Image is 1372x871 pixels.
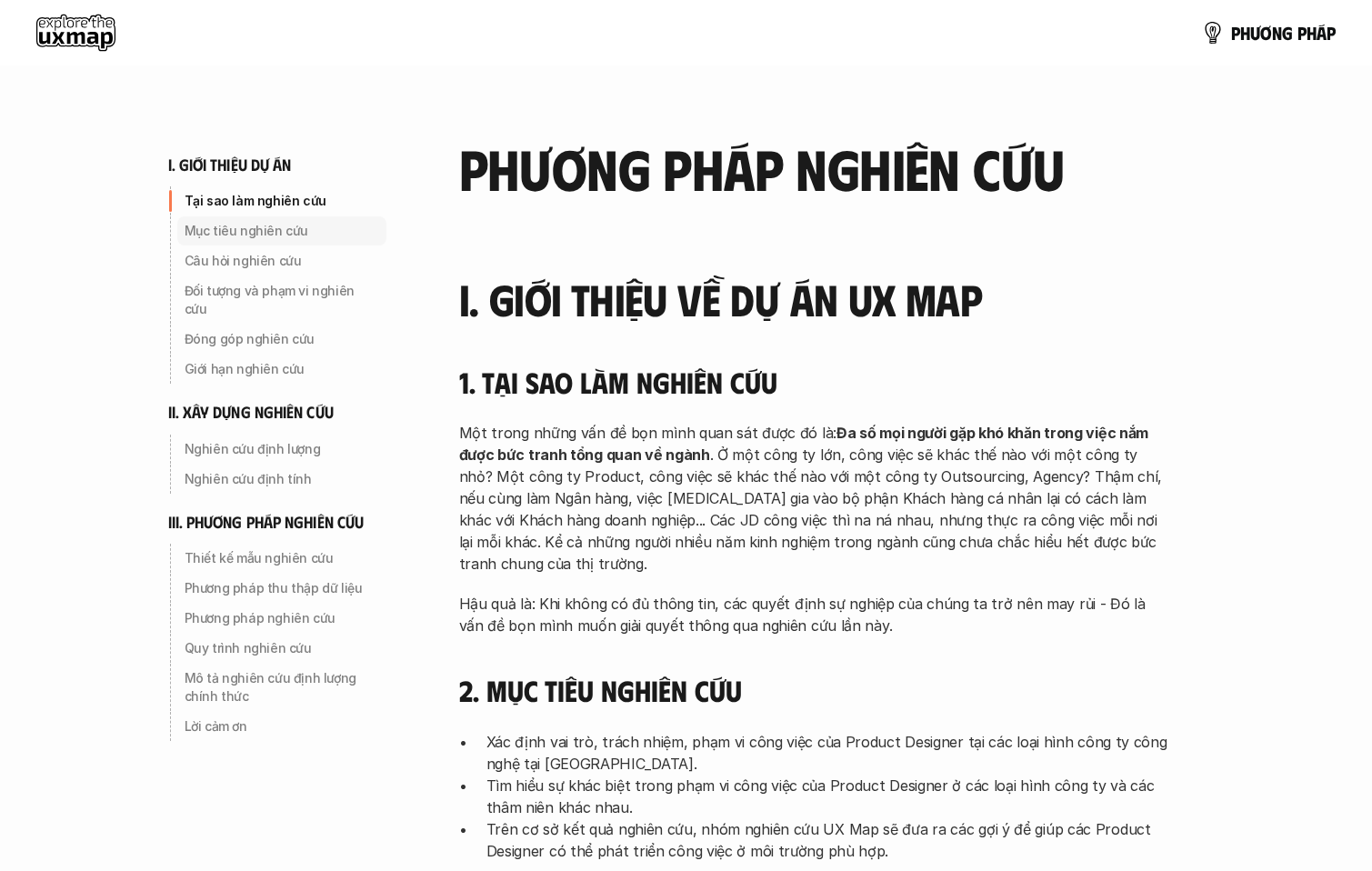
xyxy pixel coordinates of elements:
span: n [1272,23,1282,43]
p: Giới hạn nghiên cứu [185,360,379,378]
a: Lời cảm ơn [168,712,386,741]
h4: 2. Mục tiêu nghiên cứu [459,673,1168,707]
a: Phương pháp thu thập dữ liệu [168,574,386,603]
a: Mô tả nghiên cứu định lượng chính thức [168,664,386,711]
p: Tại sao làm nghiên cứu [185,192,379,210]
span: ơ [1260,23,1272,43]
p: Lời cảm ơn [185,717,379,736]
a: phươngpháp [1202,15,1336,51]
span: g [1282,23,1293,43]
span: h [1307,23,1317,43]
p: Đối tượng và phạm vi nghiên cứu [185,282,379,318]
span: á [1317,23,1327,43]
a: Phương pháp nghiên cứu [168,604,386,633]
a: Tại sao làm nghiên cứu [168,186,386,215]
p: Mô tả nghiên cứu định lượng chính thức [185,669,379,706]
a: Giới hạn nghiên cứu [168,355,386,384]
p: Phương pháp nghiên cứu [185,609,379,627]
a: Câu hỏi nghiên cứu [168,246,386,275]
p: Mục tiêu nghiên cứu [185,222,379,240]
h2: phương pháp nghiên cứu [459,136,1168,198]
p: Đóng góp nghiên cứu [185,330,379,348]
a: Quy trình nghiên cứu [168,634,386,663]
h6: i. giới thiệu dự án [168,155,292,175]
p: Một trong những vấn đề bọn mình quan sát được đó là: . Ở một công ty lớn, công việc sẽ khác thế n... [459,422,1168,575]
p: Nghiên cứu định tính [185,470,379,488]
p: Câu hỏi nghiên cứu [185,252,379,270]
p: Quy trình nghiên cứu [185,639,379,657]
h6: ii. xây dựng nghiên cứu [168,402,334,423]
a: Đóng góp nghiên cứu [168,325,386,354]
a: Nghiên cứu định tính [168,465,386,494]
a: Mục tiêu nghiên cứu [168,216,386,245]
h3: I. Giới thiệu về dự án UX Map [459,275,1168,324]
p: Xác định vai trò, trách nhiệm, phạm vi công việc của Product Designer tại các loại hình công ty c... [486,731,1168,775]
p: Phương pháp thu thập dữ liệu [185,579,379,597]
a: Đối tượng và phạm vi nghiên cứu [168,276,386,324]
span: ư [1250,23,1260,43]
p: Thiết kế mẫu nghiên cứu [185,549,379,567]
span: p [1231,23,1240,43]
a: Nghiên cứu định lượng [168,435,386,464]
h4: 1. Tại sao làm nghiên cứu [459,365,1168,399]
span: h [1240,23,1250,43]
p: Nghiên cứu định lượng [185,440,379,458]
p: Tìm hiểu sự khác biệt trong phạm vi công việc của Product Designer ở các loại hình công ty và các... [486,775,1168,818]
p: Hậu quả là: Khi không có đủ thông tin, các quyết định sự nghiệp của chúng ta trở nên may rủi - Đó... [459,593,1168,636]
p: Trên cơ sở kết quả nghiên cứu, nhóm nghiên cứu UX Map sẽ đưa ra các gợi ý để giúp các Product Des... [486,818,1168,862]
span: p [1297,23,1307,43]
span: p [1327,23,1336,43]
a: Thiết kế mẫu nghiên cứu [168,544,386,573]
h6: iii. phương pháp nghiên cứu [168,512,365,533]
